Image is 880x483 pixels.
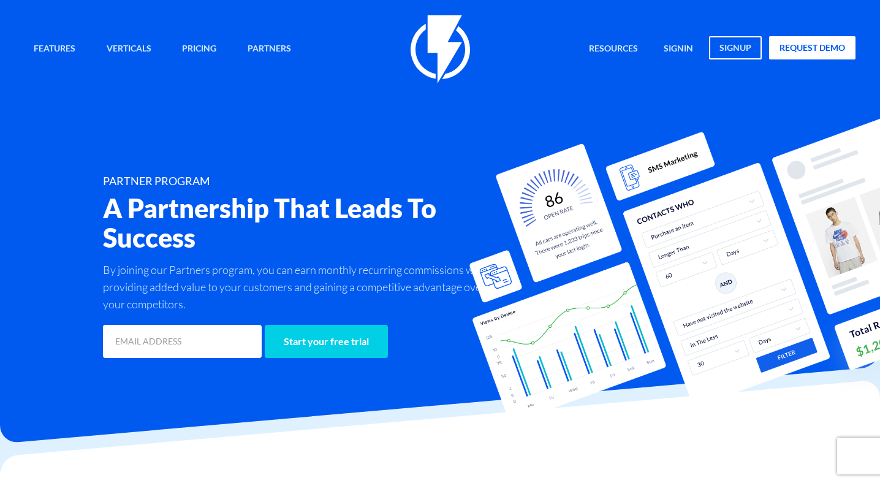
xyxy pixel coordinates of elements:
a: signup [709,36,762,59]
p: By joining our Partners program, you can earn monthly recurring commissions while providing added... [103,261,500,313]
h2: A Partnership That Leads To Success [103,194,500,252]
a: Partners [238,36,300,63]
input: Start your free trial [265,325,388,358]
a: Resources [580,36,647,63]
input: EMAIL ADDRESS [103,325,262,358]
a: signin [654,36,702,63]
a: Pricing [173,36,226,63]
a: Verticals [97,36,161,63]
a: request demo [769,36,855,59]
a: Features [25,36,85,63]
h1: PARTNER PROGRAM [103,175,500,188]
